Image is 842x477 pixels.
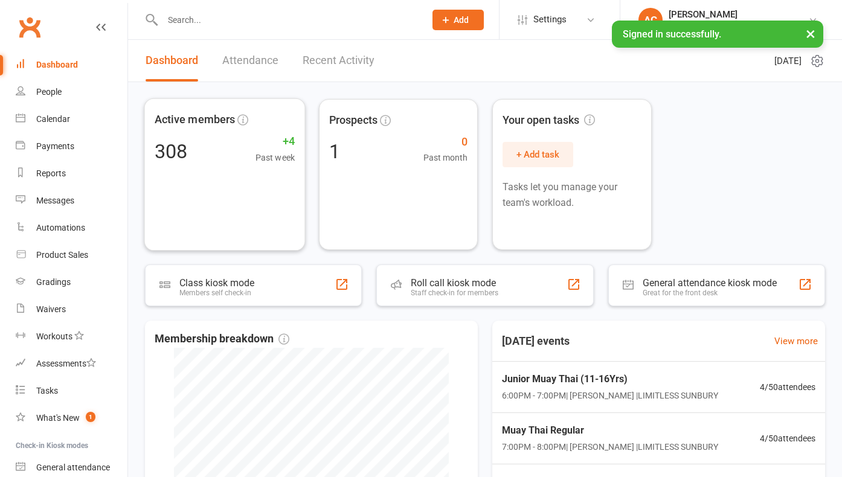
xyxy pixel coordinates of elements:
[16,405,127,432] a: What's New1
[36,168,66,178] div: Reports
[36,277,71,287] div: Gradings
[502,389,718,402] span: 6:00PM - 7:00PM | [PERSON_NAME] | LIMITLESS SUNBURY
[16,296,127,323] a: Waivers
[16,106,127,133] a: Calendar
[36,250,88,260] div: Product Sales
[411,277,498,289] div: Roll call kiosk mode
[36,331,72,341] div: Workouts
[16,269,127,296] a: Gradings
[179,277,254,289] div: Class kiosk mode
[502,371,718,387] span: Junior Muay Thai (11-16Yrs)
[255,150,295,164] span: Past week
[36,60,78,69] div: Dashboard
[36,87,62,97] div: People
[643,289,777,297] div: Great for the front desk
[16,214,127,242] a: Automations
[638,8,663,32] div: AC
[329,112,378,129] span: Prospects
[16,323,127,350] a: Workouts
[179,289,254,297] div: Members self check-in
[16,242,127,269] a: Product Sales
[16,133,127,160] a: Payments
[774,54,802,68] span: [DATE]
[36,386,58,395] div: Tasks
[454,15,469,25] span: Add
[669,20,808,31] div: Limitless Mixed Martial Arts & Fitness
[623,28,721,40] span: Signed in successfully.
[432,10,484,30] button: Add
[36,223,85,232] div: Automations
[14,12,45,42] a: Clubworx
[303,40,374,82] a: Recent Activity
[774,334,818,348] a: View more
[255,133,295,150] span: +4
[222,40,278,82] a: Attendance
[16,350,127,377] a: Assessments
[502,423,718,438] span: Muay Thai Regular
[155,330,289,348] span: Membership breakdown
[36,304,66,314] div: Waivers
[669,9,808,20] div: [PERSON_NAME]
[503,112,595,129] span: Your open tasks
[411,289,498,297] div: Staff check-in for members
[16,187,127,214] a: Messages
[155,141,188,161] div: 308
[643,277,777,289] div: General attendance kiosk mode
[492,330,579,352] h3: [DATE] events
[503,142,573,167] button: + Add task
[800,21,821,46] button: ×
[16,160,127,187] a: Reports
[155,110,235,128] span: Active members
[36,141,74,151] div: Payments
[16,51,127,78] a: Dashboard
[36,413,80,423] div: What's New
[36,359,96,368] div: Assessments
[146,40,198,82] a: Dashboard
[533,6,567,33] span: Settings
[159,11,417,28] input: Search...
[760,380,815,394] span: 4 / 50 attendees
[423,151,468,164] span: Past month
[329,142,340,161] div: 1
[16,78,127,106] a: People
[36,114,70,124] div: Calendar
[36,463,110,472] div: General attendance
[36,196,74,205] div: Messages
[16,377,127,405] a: Tasks
[760,432,815,445] span: 4 / 50 attendees
[86,412,95,422] span: 1
[503,179,641,210] p: Tasks let you manage your team's workload.
[502,440,718,453] span: 7:00PM - 8:00PM | [PERSON_NAME] | LIMITLESS SUNBURY
[423,133,468,151] span: 0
